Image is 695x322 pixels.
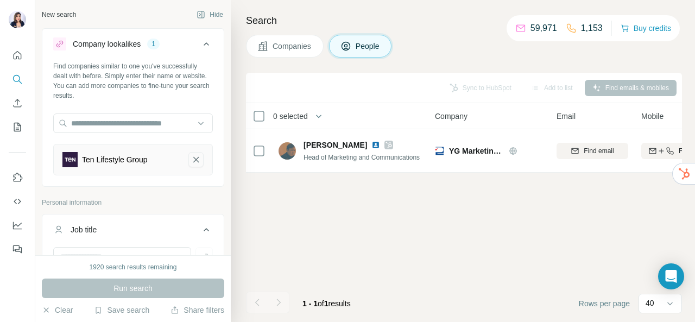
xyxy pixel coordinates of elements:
span: Mobile [641,111,664,122]
button: Ten Lifestyle Group-remove-button [188,152,204,167]
div: 1 [147,39,160,49]
span: 0 selected [273,111,308,122]
button: Quick start [9,46,26,65]
span: [PERSON_NAME] [304,140,367,150]
div: Company lookalikes [73,39,141,49]
button: Find email [557,143,628,159]
button: Enrich CSV [9,93,26,113]
button: Buy credits [621,21,671,36]
div: Ten Lifestyle Group [82,154,148,165]
button: Use Surfe API [9,192,26,211]
img: LinkedIn logo [371,141,380,149]
div: New search [42,10,76,20]
span: of [318,299,324,308]
span: Email [557,111,576,122]
button: Job title [42,217,224,247]
p: Personal information [42,198,224,207]
span: YG Marketing Pte [449,146,503,156]
div: Find companies similar to one you've successfully dealt with before. Simply enter their name or w... [53,61,213,100]
button: Hide [189,7,231,23]
span: People [356,41,381,52]
h4: Search [246,13,682,28]
button: Feedback [9,239,26,259]
button: Use Surfe on LinkedIn [9,168,26,187]
button: Share filters [170,305,224,315]
button: Search [9,70,26,89]
img: Ten Lifestyle Group-logo [62,152,78,167]
span: Companies [273,41,312,52]
span: 1 [324,299,328,308]
span: Find email [584,146,614,156]
p: 40 [646,298,654,308]
span: Company [435,111,467,122]
span: Rows per page [579,298,630,309]
img: Avatar [9,11,26,28]
span: Head of Marketing and Communications [304,154,420,161]
button: Company lookalikes1 [42,31,224,61]
span: 1 - 1 [302,299,318,308]
div: Job title [71,224,97,235]
img: Logo of YG Marketing Pte [435,147,444,155]
p: 1,153 [581,22,603,35]
span: results [302,299,351,308]
div: 1920 search results remaining [90,262,177,272]
p: 59,971 [530,22,557,35]
button: Save search [94,305,149,315]
div: Open Intercom Messenger [658,263,684,289]
button: My lists [9,117,26,137]
img: Avatar [279,142,296,160]
button: Dashboard [9,216,26,235]
button: Clear [42,305,73,315]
